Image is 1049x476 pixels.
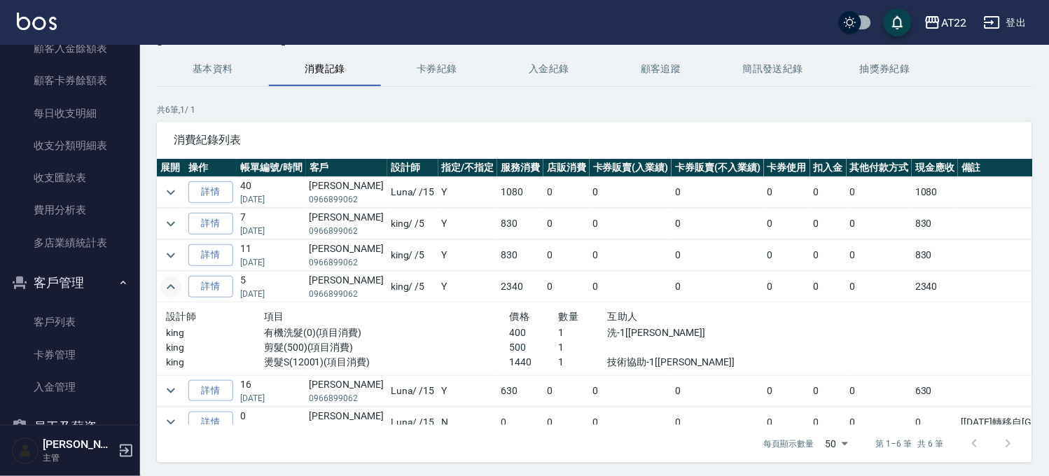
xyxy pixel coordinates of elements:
[240,256,303,269] p: [DATE]
[11,437,39,465] img: Person
[185,159,237,177] th: 操作
[240,225,303,237] p: [DATE]
[6,227,134,259] a: 多店業績統計表
[160,213,181,234] button: expand row
[559,311,579,322] span: 數量
[590,159,672,177] th: 卡券販賣(入業績)
[543,240,590,271] td: 0
[310,256,384,269] p: 0966899062
[543,177,590,208] td: 0
[188,213,233,234] a: 詳情
[6,409,134,445] button: 員工及薪資
[240,288,303,300] p: [DATE]
[497,272,543,302] td: 2340
[306,407,387,437] td: [PERSON_NAME]
[847,177,912,208] td: 0
[876,437,944,450] p: 第 1–6 筆 共 6 筆
[810,375,847,406] td: 0
[608,311,638,322] span: 互助人
[240,193,303,206] p: [DATE]
[590,209,672,239] td: 0
[912,375,958,406] td: 630
[188,181,233,203] a: 詳情
[672,375,764,406] td: 0
[438,375,498,406] td: Y
[912,240,958,271] td: 830
[912,407,958,437] td: 0
[237,407,306,437] td: 0
[6,32,134,64] a: 顧客入金餘額表
[847,272,912,302] td: 0
[6,194,134,226] a: 費用分析表
[543,159,590,177] th: 店販消費
[978,10,1032,36] button: 登出
[764,209,810,239] td: 0
[764,272,810,302] td: 0
[237,240,306,271] td: 11
[188,412,233,433] a: 詳情
[497,407,543,437] td: 0
[912,272,958,302] td: 2340
[264,325,509,340] p: 有機洗髮(0)(項目消費)
[160,245,181,266] button: expand row
[438,272,498,302] td: Y
[174,133,1015,147] span: 消費紀錄列表
[672,177,764,208] td: 0
[264,355,509,370] p: 燙髮S(12001)(項目消費)
[157,52,269,86] button: 基本資料
[387,240,438,271] td: king / /5
[269,52,381,86] button: 消費記錄
[912,209,958,239] td: 830
[764,407,810,437] td: 0
[764,437,814,450] p: 每頁顯示數量
[310,392,384,405] p: 0966899062
[590,272,672,302] td: 0
[237,375,306,406] td: 16
[810,209,847,239] td: 0
[387,375,438,406] td: Luna / /15
[810,272,847,302] td: 0
[608,325,755,340] p: 洗-1[[PERSON_NAME]]
[264,311,284,322] span: 項目
[166,340,264,355] p: king
[912,177,958,208] td: 1080
[6,265,134,301] button: 客戶管理
[306,159,387,177] th: 客戶
[6,162,134,194] a: 收支匯款表
[764,159,810,177] th: 卡券使用
[6,129,134,162] a: 收支分類明細表
[17,13,57,30] img: Logo
[941,14,967,31] div: AT22
[43,451,114,464] p: 主管
[166,311,196,322] span: 設計師
[310,423,384,436] p: 0966899062
[510,355,559,370] p: 1440
[497,209,543,239] td: 830
[820,425,854,463] div: 50
[160,412,181,433] button: expand row
[605,52,717,86] button: 顧客追蹤
[672,272,764,302] td: 0
[166,355,264,370] p: king
[6,306,134,338] a: 客戶列表
[160,380,181,401] button: expand row
[6,64,134,97] a: 顧客卡券餘額表
[264,340,509,355] p: 剪髮(500)(項目消費)
[237,209,306,239] td: 7
[510,325,559,340] p: 400
[829,52,941,86] button: 抽獎券紀錄
[672,209,764,239] td: 0
[438,159,498,177] th: 指定/不指定
[884,8,912,36] button: save
[310,288,384,300] p: 0966899062
[237,177,306,208] td: 40
[306,272,387,302] td: [PERSON_NAME]
[590,375,672,406] td: 0
[306,375,387,406] td: [PERSON_NAME]
[497,177,543,208] td: 1080
[543,375,590,406] td: 0
[160,182,181,203] button: expand row
[188,276,233,297] a: 詳情
[543,209,590,239] td: 0
[764,177,810,208] td: 0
